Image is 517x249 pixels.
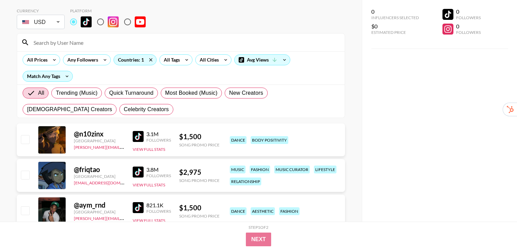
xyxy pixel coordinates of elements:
[279,207,300,215] div: fashion
[251,207,275,215] div: aesthetic
[133,147,165,152] button: View Full Stats
[74,165,124,174] div: @ friqtao
[179,204,220,212] div: $ 1,500
[74,209,124,214] div: [GEOGRAPHIC_DATA]
[63,55,100,65] div: Any Followers
[27,105,112,114] span: [DEMOGRAPHIC_DATA] Creators
[146,166,171,173] div: 3.8M
[371,23,419,30] div: $0
[74,214,175,221] a: [PERSON_NAME][EMAIL_ADDRESS][DOMAIN_NAME]
[133,167,144,178] img: TikTok
[179,132,220,141] div: $ 1,500
[133,131,144,142] img: TikTok
[70,8,151,13] div: Platform
[314,166,336,173] div: lifestyle
[230,178,261,185] div: relationship
[23,71,72,81] div: Match Any Tags
[456,15,481,20] div: Followers
[38,89,44,97] span: All
[146,173,171,178] div: Followers
[179,142,220,147] div: Song Promo Price
[18,16,63,28] div: USD
[81,16,92,27] img: TikTok
[146,131,171,137] div: 3.1M
[124,105,169,114] span: Celebrity Creators
[135,16,146,27] img: YouTube
[74,174,124,179] div: [GEOGRAPHIC_DATA]
[74,138,124,143] div: [GEOGRAPHIC_DATA]
[74,143,175,150] a: [PERSON_NAME][EMAIL_ADDRESS][DOMAIN_NAME]
[456,8,481,15] div: 0
[371,15,419,20] div: Influencers Selected
[146,202,171,209] div: 821.1K
[133,182,165,187] button: View Full Stats
[160,55,181,65] div: All Tags
[74,179,143,185] a: [EMAIL_ADDRESS][DOMAIN_NAME]
[230,136,247,144] div: dance
[165,89,217,97] span: Most Booked (Music)
[251,136,288,144] div: body positivity
[109,89,154,97] span: Quick Turnaround
[235,55,290,65] div: Avg Views
[456,30,481,35] div: Followers
[179,178,220,183] div: Song Promo Price
[230,207,247,215] div: dance
[23,55,49,65] div: All Prices
[74,130,124,138] div: @ n10zinx
[371,8,419,15] div: 0
[146,137,171,143] div: Followers
[108,16,119,27] img: Instagram
[146,209,171,214] div: Followers
[274,166,310,173] div: music curator
[133,218,165,223] button: View Full Stats
[29,37,341,48] input: Search by User Name
[196,55,220,65] div: All Cities
[249,225,268,230] div: Step 1 of 2
[56,89,97,97] span: Trending (Music)
[17,8,65,13] div: Currency
[371,30,419,35] div: Estimated Price
[179,168,220,176] div: $ 2,975
[114,55,156,65] div: Countries: 1
[250,166,270,173] div: fashion
[133,202,144,213] img: TikTok
[246,233,271,246] button: Next
[179,213,220,219] div: Song Promo Price
[74,201,124,209] div: @ aym_rnd
[230,166,246,173] div: music
[483,215,509,241] iframe: Drift Widget Chat Controller
[229,89,263,97] span: New Creators
[456,23,481,30] div: 0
